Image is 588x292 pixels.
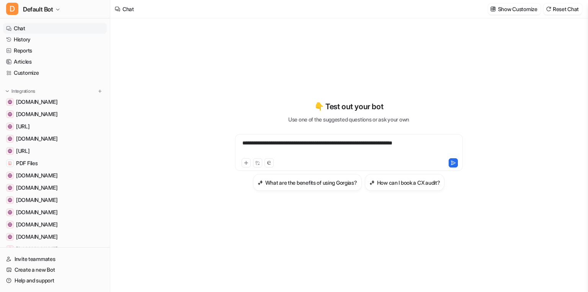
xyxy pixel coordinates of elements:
[16,135,57,143] span: [DOMAIN_NAME]
[16,123,30,130] span: [URL]
[8,173,12,178] img: meet.google.com
[490,6,496,12] img: customize
[3,158,107,169] a: PDF FilesPDF Files
[265,179,357,187] h3: What are the benefits of using Gorgias?
[3,23,107,34] a: Chat
[97,89,103,94] img: menu_add.svg
[3,109,107,120] a: www.atlassian.com[DOMAIN_NAME]
[3,182,107,193] a: github.com[DOMAIN_NAME]
[8,185,12,190] img: github.com
[3,121,107,132] a: dashboard.eesel.ai[URL]
[546,6,551,12] img: reset
[8,247,12,251] img: www.codesprintconsulting.com
[3,195,107,205] a: amplitude.com[DOMAIN_NAME]
[5,89,10,94] img: expand menu
[3,207,107,218] a: chatgpt.com[DOMAIN_NAME]
[3,146,107,156] a: www.eesel.ai[URL]
[3,254,107,264] a: Invite teammates
[8,161,12,166] img: PDF Files
[3,56,107,67] a: Articles
[122,5,134,13] div: Chat
[16,196,57,204] span: [DOMAIN_NAME]
[23,4,53,15] span: Default Bot
[314,101,383,112] p: 👇 Test out your bot
[377,179,440,187] h3: How can I book a CX audit?
[16,172,57,179] span: [DOMAIN_NAME]
[16,184,57,192] span: [DOMAIN_NAME]
[16,233,57,241] span: [DOMAIN_NAME]
[3,133,107,144] a: www.example.com[DOMAIN_NAME]
[3,97,107,107] a: gorgiasio.webflow.io[DOMAIN_NAME]
[8,112,12,116] img: www.atlassian.com
[8,198,12,202] img: amplitude.com
[3,34,107,45] a: History
[8,149,12,153] img: www.eesel.ai
[3,67,107,78] a: Customize
[8,136,12,141] img: www.example.com
[3,87,38,95] button: Integrations
[498,5,537,13] p: Show Customize
[288,115,409,123] p: Use one of the suggested questions or ask your own
[258,180,263,185] img: What are the benefits of using Gorgias?
[11,88,35,94] p: Integrations
[488,3,541,15] button: Show Customize
[3,231,107,242] a: faq.heartandsoil.co[DOMAIN_NAME]
[16,159,38,167] span: PDF Files
[253,174,362,191] button: What are the benefits of using Gorgias?What are the benefits of using Gorgias?
[16,208,57,216] span: [DOMAIN_NAME]
[369,180,375,185] img: How can I book a CX audit?
[16,110,57,118] span: [DOMAIN_NAME]
[3,275,107,286] a: Help and support
[8,222,12,227] img: www.figma.com
[16,98,57,106] span: [DOMAIN_NAME]
[365,174,445,191] button: How can I book a CX audit?How can I book a CX audit?
[3,170,107,181] a: meet.google.com[DOMAIN_NAME]
[544,3,582,15] button: Reset Chat
[8,100,12,104] img: gorgiasio.webflow.io
[16,147,30,155] span: [URL]
[3,219,107,230] a: www.figma.com[DOMAIN_NAME]
[8,210,12,215] img: chatgpt.com
[3,244,107,254] a: www.codesprintconsulting.com[DOMAIN_NAME]
[8,235,12,239] img: faq.heartandsoil.co
[16,245,57,253] span: [DOMAIN_NAME]
[3,45,107,56] a: Reports
[16,221,57,228] span: [DOMAIN_NAME]
[6,3,18,15] span: D
[3,264,107,275] a: Create a new Bot
[8,124,12,129] img: dashboard.eesel.ai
